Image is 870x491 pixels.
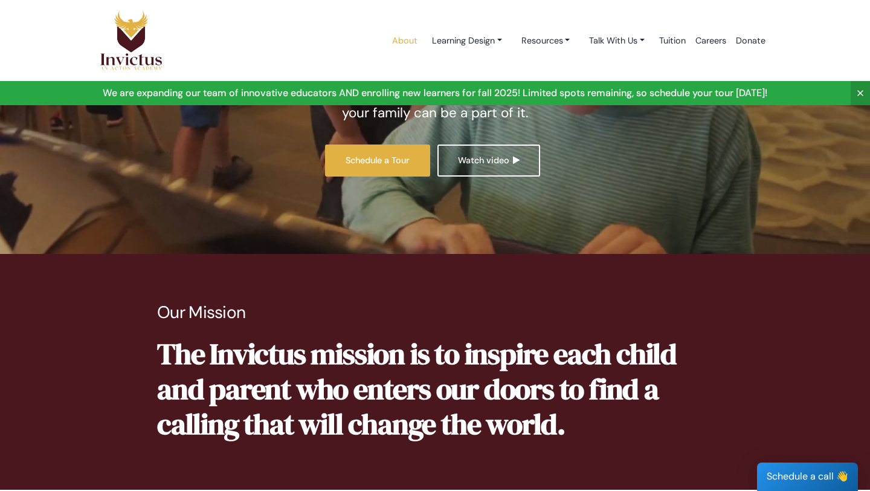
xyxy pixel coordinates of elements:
a: Careers [691,15,731,67]
a: Watch video [437,145,540,177]
a: About [387,15,422,67]
a: Resources [512,30,580,52]
a: Learning Design [422,30,512,52]
a: Schedule a Tour [325,145,430,177]
a: Talk With Us [579,30,654,52]
a: Tuition [654,15,691,67]
a: Donate [731,15,770,67]
img: Logo [100,10,163,71]
p: Our Mission [157,302,713,323]
p: The Invictus mission is to inspire each child and parent who enters our doors to find a calling t... [157,337,713,441]
div: Schedule a call 👋 [757,463,858,491]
